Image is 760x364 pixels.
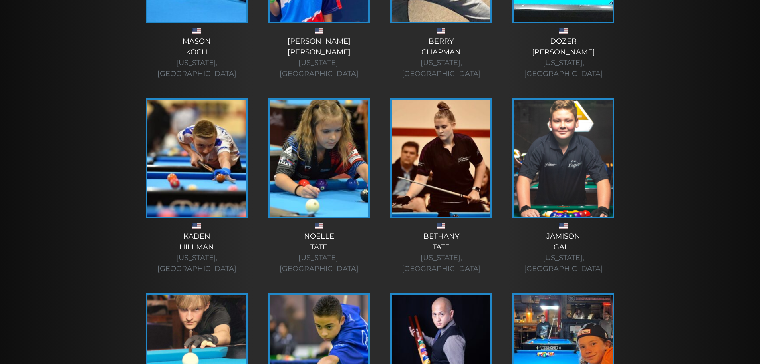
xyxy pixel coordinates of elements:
[388,98,494,274] a: BethanyTate [US_STATE], [GEOGRAPHIC_DATA]
[144,36,250,79] div: Mason Koch
[144,231,250,274] div: Kaden Hillman
[144,98,250,274] a: KadenHillman [US_STATE], [GEOGRAPHIC_DATA]
[510,253,617,274] div: [US_STATE], [GEOGRAPHIC_DATA]
[144,253,250,274] div: [US_STATE], [GEOGRAPHIC_DATA]
[510,98,617,274] a: JamisonGall [US_STATE], [GEOGRAPHIC_DATA]
[392,100,490,217] img: bethany-tate-1-225x320.jpg
[147,100,246,217] img: kaden-new-profile-pic-10-27-225x320.jpg
[266,253,372,274] div: [US_STATE], [GEOGRAPHIC_DATA]
[510,231,617,274] div: Jamison Gall
[388,36,494,79] div: Berry Chapman
[388,253,494,274] div: [US_STATE], [GEOGRAPHIC_DATA]
[266,231,372,274] div: Noelle Tate
[266,58,372,79] div: [US_STATE], [GEOGRAPHIC_DATA]
[510,58,617,79] div: [US_STATE], [GEOGRAPHIC_DATA]
[514,100,613,217] img: jamison-gall-225x320.png
[266,36,372,79] div: [PERSON_NAME] [PERSON_NAME]
[144,58,250,79] div: [US_STATE], [GEOGRAPHIC_DATA]
[388,231,494,274] div: Bethany Tate
[270,100,368,217] img: noelle-tate-bef-2019-225x320.jpg
[510,36,617,79] div: Dozer [PERSON_NAME]
[266,98,372,274] a: NoelleTate [US_STATE], [GEOGRAPHIC_DATA]
[388,58,494,79] div: [US_STATE], [GEOGRAPHIC_DATA]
